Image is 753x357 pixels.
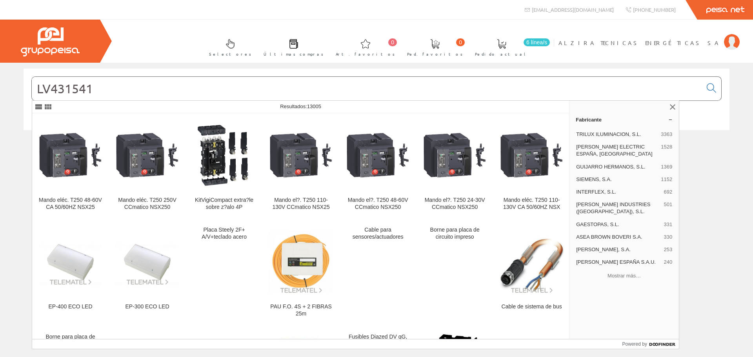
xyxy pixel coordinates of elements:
[192,197,256,211] div: KitVigiCompact extra?le sobre z?alo 4P
[407,50,463,58] span: Ped. favoritos
[263,114,339,220] a: Mando el?. T250 110-130V CCmatico NSX25 Mando el?. T250 110-130V CCmatico NSX25
[115,123,179,187] img: Mando eléc. T250 250V CCmatico NSX250
[576,188,660,196] span: INTERFLEX, S.L.
[532,6,614,13] span: [EMAIL_ADDRESS][DOMAIN_NAME]
[417,220,493,326] a: Borne para placa de circuito impreso
[500,230,564,294] img: Cable de sistema de bus
[423,197,487,211] div: Mando el?. T250 24-30V CCmatico NSX250
[664,188,672,196] span: 692
[622,339,679,349] a: Powered by
[38,303,102,310] div: EP-400 ECO LED
[661,143,672,158] span: 1528
[576,163,658,170] span: GUIJARRO HERMANOS, S.L.
[576,234,660,241] span: ASEA BROWN BOVERI S.A.
[21,27,80,56] img: Grupo Peisa
[269,230,333,294] img: PAU F.O. 4S + 2 FIBRAS 25m
[576,259,660,266] span: [PERSON_NAME] ESPAÑA S.A.U.
[38,123,102,187] img: Mando eléc. T250 48-60V CA 50/60HZ NSX25
[500,197,564,211] div: Mando eléc. T250 110-130V CA 50/60HZ NSX
[340,114,416,220] a: Mando el?. T250 48-60V CCmatico NSX250 Mando el?. T250 48-60V CCmatico NSX250
[115,238,179,286] img: EP-300 ECO LED
[38,238,102,286] img: EP-400 ECO LED
[456,38,465,46] span: 0
[256,33,327,61] a: Últimas compras
[475,50,528,58] span: Pedido actual
[32,220,109,326] a: EP-400 ECO LED EP-400 ECO LED
[576,201,660,215] span: [PERSON_NAME] INDUSTRIES ([GEOGRAPHIC_DATA]), S.L.
[500,123,564,187] img: Mando eléc. T250 110-130V CA 50/60HZ NSX
[209,50,251,58] span: Selectores
[109,220,186,326] a: EP-300 ECO LED EP-300 ECO LED
[524,38,550,46] span: 6 línea/s
[661,131,672,138] span: 3363
[264,50,324,58] span: Últimas compras
[346,123,410,187] img: Mando el?. T250 48-60V CCmatico NSX250
[32,114,109,220] a: Mando eléc. T250 48-60V CA 50/60HZ NSX25 Mando eléc. T250 48-60V CA 50/60HZ NSX25
[269,123,333,187] img: Mando el?. T250 110-130V CCmatico NSX25
[467,33,552,61] a: 6 línea/s Pedido actual
[664,234,672,241] span: 330
[388,38,397,46] span: 0
[493,220,570,326] a: Cable de sistema de bus Cable de sistema de bus
[664,201,672,215] span: 501
[633,6,676,13] span: [PHONE_NUMBER]
[38,197,102,211] div: Mando eléc. T250 48-60V CA 50/60HZ NSX25
[186,114,262,220] a: KitVigiCompact extra?le sobre z?alo 4P KitVigiCompact extra?le sobre z?alo 4P
[115,197,179,211] div: Mando eléc. T250 250V CCmatico NSX250
[558,33,740,40] a: ALZIRA TECNICAS ENERGÉTICAS SA
[24,140,729,147] div: © Grupo Peisa
[661,176,672,183] span: 1152
[269,197,333,211] div: Mando el?. T250 110-130V CCmatico NSX25
[346,197,410,211] div: Mando el?. T250 48-60V CCmatico NSX250
[576,131,658,138] span: TRILUX ILUMINACION, S.L.
[661,163,672,170] span: 1369
[307,103,321,109] span: 13005
[569,113,679,126] a: Fabricante
[201,33,255,61] a: Selectores
[500,303,564,310] div: Cable de sistema de bus
[558,39,720,47] span: ALZIRA TECNICAS ENERGÉTICAS SA
[336,50,395,58] span: Art. favoritos
[576,221,660,228] span: GAESTOPAS, S.L.
[664,221,672,228] span: 331
[346,333,410,348] div: Fusibles Diazed DV gG, TDZ - 500V Amarillo 125A
[192,227,256,241] div: Placa Steely 2F+ A/V+teclado acero
[38,333,102,348] div: Borne para placa de circuito impreso
[417,114,493,220] a: Mando el?. T250 24-30V CCmatico NSX250 Mando el?. T250 24-30V CCmatico NSX250
[346,227,410,241] div: Cable para sensores/actuadores
[192,123,256,187] img: KitVigiCompact extra?le sobre z?alo 4P
[576,143,658,158] span: [PERSON_NAME] ELECTRIC ESPAÑA, [GEOGRAPHIC_DATA]
[263,220,339,326] a: PAU F.O. 4S + 2 FIBRAS 25m PAU F.O. 4S + 2 FIBRAS 25m
[576,246,660,253] span: [PERSON_NAME], S.A.
[423,227,487,241] div: Borne para placa de circuito impreso
[340,220,416,326] a: Cable para sensores/actuadores
[32,77,702,100] input: Buscar...
[115,303,179,310] div: EP-300 ECO LED
[109,114,186,220] a: Mando eléc. T250 250V CCmatico NSX250 Mando eléc. T250 250V CCmatico NSX250
[493,114,570,220] a: Mando eléc. T250 110-130V CA 50/60HZ NSX Mando eléc. T250 110-130V CA 50/60HZ NSX
[576,176,658,183] span: SIEMENS, S.A.
[622,341,647,348] span: Powered by
[423,123,487,187] img: Mando el?. T250 24-30V CCmatico NSX250
[269,303,333,317] div: PAU F.O. 4S + 2 FIBRAS 25m
[664,246,672,253] span: 253
[573,269,676,282] button: Mostrar más…
[664,259,672,266] span: 240
[280,103,321,109] span: Resultados:
[186,220,262,326] a: Placa Steely 2F+ A/V+teclado acero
